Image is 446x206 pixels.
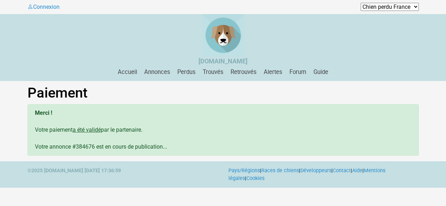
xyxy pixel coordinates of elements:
a: Cookies [246,175,264,181]
h1: Paiement [28,85,419,101]
a: Alertes [261,69,285,75]
div: | | | | | | [223,167,424,182]
a: Accueil [115,69,140,75]
a: Forum [287,69,309,75]
a: Perdus [175,69,198,75]
b: Merci ! [35,110,52,116]
a: Annonces [141,69,173,75]
u: a été validé [73,126,101,133]
a: Pays/Régions [228,168,260,174]
a: Mentions légales [228,168,385,181]
a: Aide [352,168,362,174]
div: Votre paiement par le partenaire. Votre annonce #384676 est en cours de publication... [28,104,419,156]
a: Trouvés [200,69,226,75]
a: Connexion [28,4,60,10]
img: Chien Perdu France [202,14,244,56]
a: Races de chiens [261,168,299,174]
a: Retrouvés [228,69,259,75]
a: Développeurs [300,168,331,174]
strong: ©2025 [DOMAIN_NAME] [DATE] 17:36:59 [28,168,121,174]
a: Contact [333,168,351,174]
a: [DOMAIN_NAME] [198,58,248,65]
a: Guide [311,69,331,75]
